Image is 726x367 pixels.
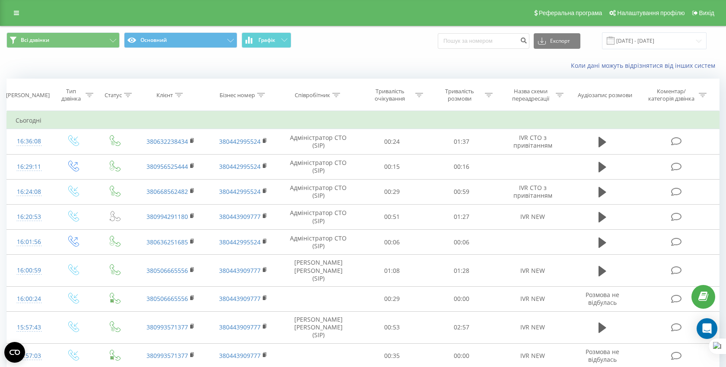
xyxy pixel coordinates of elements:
td: Адміністратор СТО (SIP) [280,129,357,154]
a: 380636251685 [146,238,188,246]
div: [PERSON_NAME] [6,92,50,99]
td: 00:51 [357,204,427,229]
div: Клієнт [156,92,173,99]
div: Open Intercom Messenger [697,318,717,339]
td: 00:29 [357,286,427,311]
a: 380506665556 [146,266,188,275]
td: 00:24 [357,129,427,154]
td: 00:00 [427,286,497,311]
td: 01:27 [427,204,497,229]
div: Тип дзвінка [59,88,83,102]
span: Всі дзвінки [21,37,49,44]
a: 380668562482 [146,187,188,196]
a: 380443909777 [219,266,261,275]
button: Основний [124,32,237,48]
td: 01:28 [427,255,497,287]
div: Тривалість розмови [436,88,483,102]
div: 16:36:08 [16,133,43,150]
td: 00:29 [357,179,427,204]
td: IVR NEW [497,204,569,229]
td: Адміністратор СТО (SIP) [280,179,357,204]
span: Графік [258,37,275,43]
a: 380993571377 [146,323,188,331]
div: 16:00:59 [16,262,43,279]
span: Налаштування профілю [617,9,685,16]
td: IVR СТО з привітанням [497,179,569,204]
td: 01:08 [357,255,427,287]
div: Статус [105,92,122,99]
td: Адміністратор СТО (SIP) [280,154,357,179]
div: 15:57:43 [16,319,43,336]
span: Розмова не відбулась [586,348,619,364]
td: 01:37 [427,129,497,154]
td: Адміністратор СТО (SIP) [280,204,357,229]
td: 00:53 [357,312,427,344]
td: IVR NEW [497,312,569,344]
div: 16:01:56 [16,234,43,250]
span: Вихід [699,9,714,16]
a: 380993571377 [146,351,188,360]
div: Аудіозапис розмови [578,92,632,99]
td: Сьогодні [7,112,720,129]
td: [PERSON_NAME] [PERSON_NAME] (SIP) [280,255,357,287]
a: 380632238434 [146,137,188,146]
div: Назва схеми переадресації [507,88,554,102]
div: 15:57:03 [16,348,43,364]
td: 00:59 [427,179,497,204]
td: 00:06 [427,230,497,255]
a: 380506665556 [146,294,188,303]
td: [PERSON_NAME] [PERSON_NAME] (SIP) [280,312,357,344]
td: 00:16 [427,154,497,179]
a: 380442995524 [219,162,261,171]
div: 16:00:24 [16,291,43,307]
div: Коментар/категорія дзвінка [646,88,697,102]
div: Бізнес номер [220,92,255,99]
div: 16:24:08 [16,183,43,200]
a: 380442995524 [219,137,261,146]
div: Співробітник [295,92,330,99]
a: 380442995524 [219,238,261,246]
div: Тривалість очікування [367,88,413,102]
input: Пошук за номером [438,33,529,49]
td: Адміністратор СТО (SIP) [280,230,357,255]
a: 380443909777 [219,323,261,331]
td: IVR NEW [497,286,569,311]
span: Реферальна програма [539,9,602,16]
button: Open CMP widget [4,342,25,363]
a: 380956525444 [146,162,188,171]
a: Коли дані можуть відрізнятися вiд інших систем [571,61,720,70]
td: IVR СТО з привітанням [497,129,569,154]
div: 16:29:11 [16,158,43,175]
a: 380443909777 [219,351,261,360]
button: Експорт [534,33,580,49]
button: Графік [242,32,291,48]
a: 380443909777 [219,212,261,221]
td: 00:15 [357,154,427,179]
a: 380443909777 [219,294,261,303]
td: 00:06 [357,230,427,255]
div: 16:20:53 [16,209,43,225]
td: IVR NEW [497,255,569,287]
td: 02:57 [427,312,497,344]
a: 380442995524 [219,187,261,196]
a: 380994291180 [146,212,188,221]
span: Розмова не відбулась [586,291,619,307]
button: Всі дзвінки [6,32,120,48]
